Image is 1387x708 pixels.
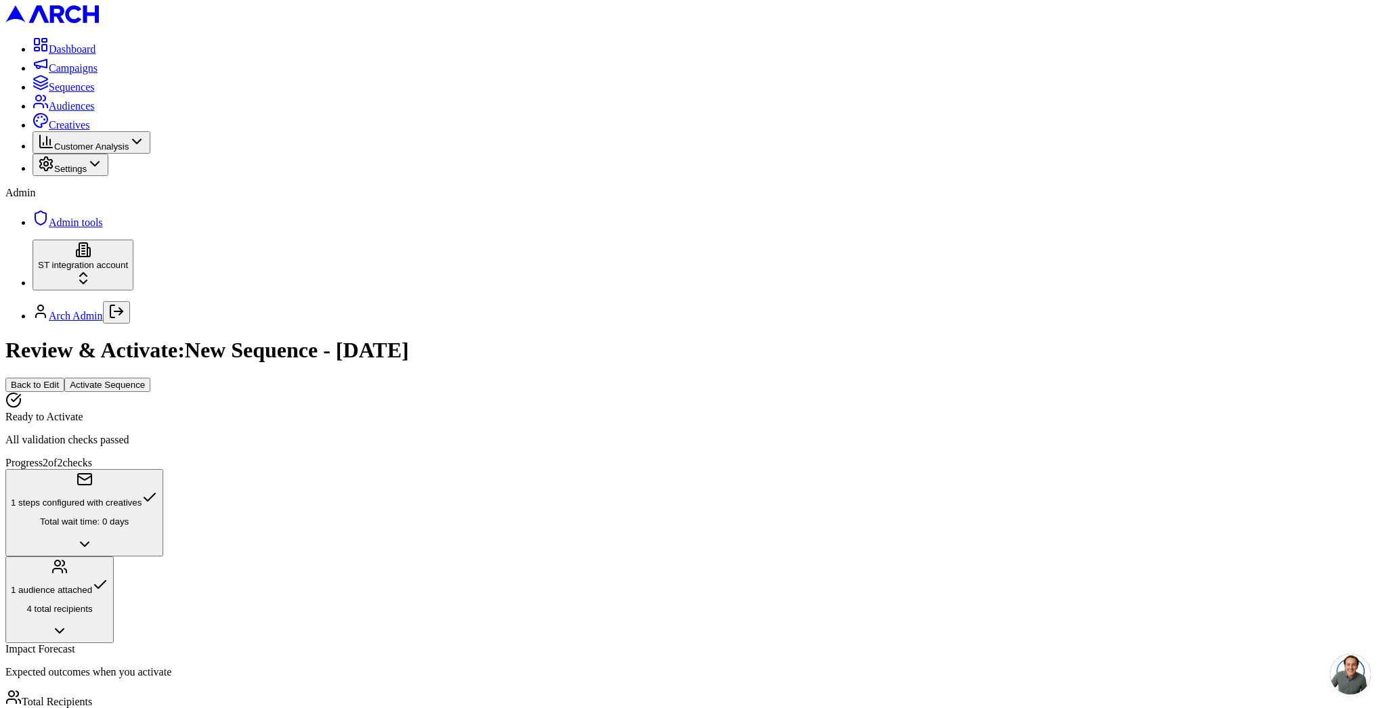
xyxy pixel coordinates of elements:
[54,141,129,152] span: Customer Analysis
[33,43,95,55] a: Dashboard
[5,338,1382,363] h1: Review & Activate: New Sequence - [DATE]
[49,119,89,131] span: Creatives
[43,457,92,468] span: 2 of 2 checks
[49,217,103,228] span: Admin tools
[49,310,103,322] a: Arch Admin
[5,187,1382,199] div: Admin
[5,434,1382,446] p: All validation checks passed
[38,260,128,270] span: ST integration account
[33,154,108,176] button: Settings
[33,217,103,228] a: Admin tools
[5,411,1382,423] div: Ready to Activate
[11,604,108,614] p: 4 total recipients
[5,378,64,392] button: Back to Edit
[5,556,114,644] button: 1 audience attached4 total recipients
[11,516,158,527] p: Total wait time: 0 days
[11,585,92,595] span: 1 audience attached
[11,497,142,508] span: 1 steps configured with creatives
[49,81,95,93] span: Sequences
[64,378,150,392] button: Activate Sequence
[103,301,130,324] button: Log out
[49,43,95,55] span: Dashboard
[54,164,87,174] span: Settings
[5,666,1382,678] p: Expected outcomes when you activate
[1330,654,1371,694] a: Open chat
[33,81,95,93] a: Sequences
[49,100,95,112] span: Audiences
[33,240,133,290] button: ST integration account
[33,119,89,131] a: Creatives
[5,469,163,556] button: 1 steps configured with creativesTotal wait time: 0 days
[33,62,98,74] a: Campaigns
[5,643,1382,655] div: Impact Forecast
[22,696,92,707] span: Total Recipients
[49,62,98,74] span: Campaigns
[5,457,43,468] span: Progress
[33,131,150,154] button: Customer Analysis
[33,100,95,112] a: Audiences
